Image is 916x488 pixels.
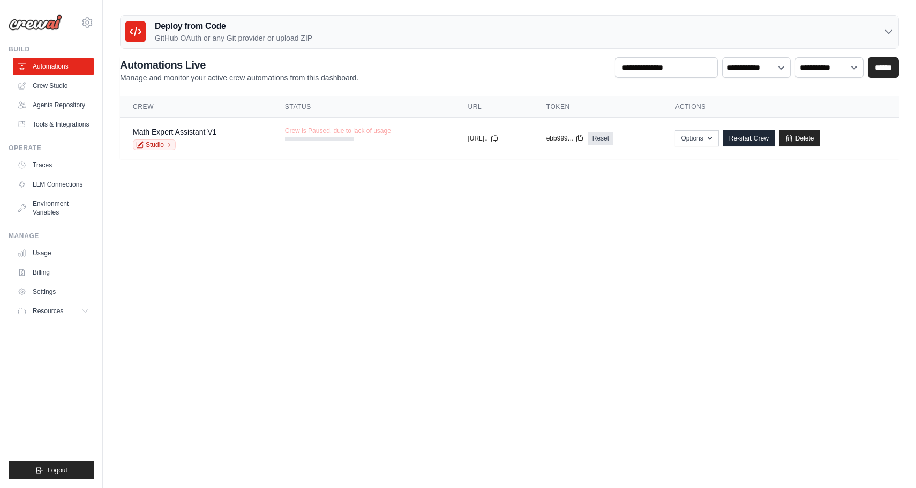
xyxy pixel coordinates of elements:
img: Logo [9,14,62,31]
th: URL [455,96,533,118]
th: Crew [120,96,272,118]
a: Studio [133,139,176,150]
th: Token [534,96,663,118]
a: Math Expert Assistant V1 [133,128,216,136]
th: Status [272,96,455,118]
a: Billing [13,264,94,281]
a: Automations [13,58,94,75]
span: Logout [48,466,67,475]
button: ebb999... [546,134,584,143]
button: Options [675,130,718,146]
a: Tools & Integrations [13,116,94,133]
span: Crew is Paused, due to lack of usage [285,127,391,135]
a: Agents Repository [13,97,94,114]
a: LLM Connections [13,176,94,193]
h2: Automations Live [120,57,358,72]
p: GitHub OAuth or any Git provider or upload ZIP [155,33,312,43]
a: Delete [779,130,820,146]
h3: Deploy from Code [155,20,312,33]
div: Manage [9,232,94,240]
button: Resources [13,302,94,320]
a: Crew Studio [13,77,94,94]
a: Reset [588,132,613,145]
p: Manage and monitor your active crew automations from this dashboard. [120,72,358,83]
a: Environment Variables [13,195,94,221]
a: Re-start Crew [723,130,775,146]
span: Resources [33,307,63,315]
div: Build [9,45,94,54]
div: Operate [9,144,94,152]
a: Usage [13,245,94,262]
button: Logout [9,461,94,479]
a: Settings [13,283,94,300]
th: Actions [662,96,899,118]
a: Traces [13,157,94,174]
